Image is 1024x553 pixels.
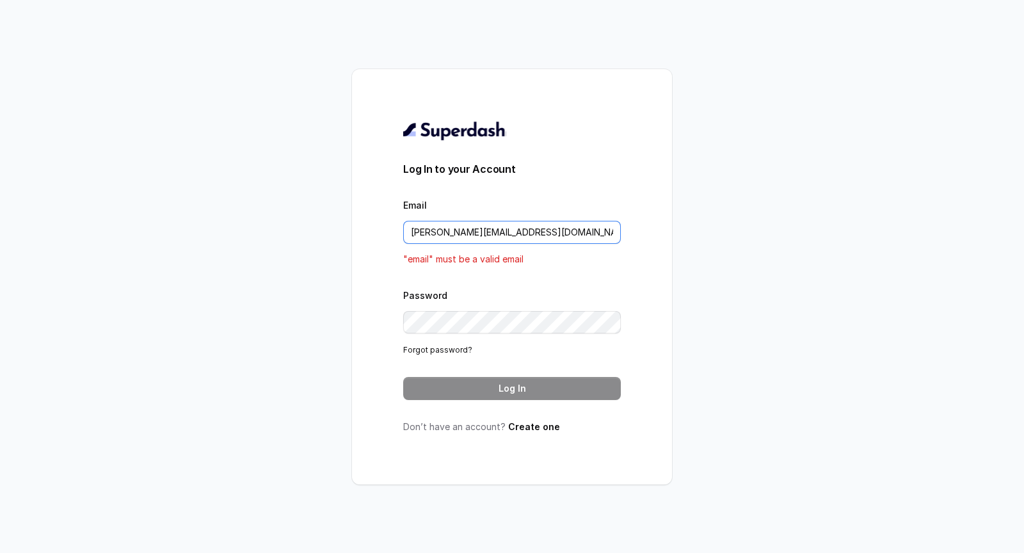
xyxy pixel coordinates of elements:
p: "email" must be a valid email [403,252,621,267]
button: Log In [403,377,621,400]
a: Create one [508,421,560,432]
h3: Log In to your Account [403,161,621,177]
input: youremail@example.com [403,221,621,244]
img: light.svg [403,120,506,141]
p: Don’t have an account? [403,421,621,433]
a: Forgot password? [403,345,472,355]
label: Password [403,290,447,301]
label: Email [403,200,427,211]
